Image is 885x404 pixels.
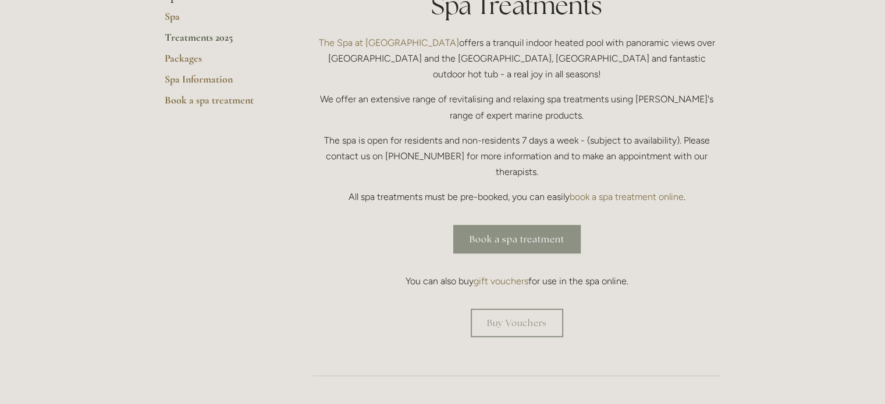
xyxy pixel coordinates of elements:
[453,225,581,253] a: Book a spa treatment
[474,276,528,287] a: gift vouchers
[313,189,721,205] p: All spa treatments must be pre-booked, you can easily .
[165,94,276,115] a: Book a spa treatment
[165,73,276,94] a: Spa Information
[165,31,276,52] a: Treatments 2025
[570,191,684,202] a: book a spa treatment online
[313,133,721,180] p: The spa is open for residents and non-residents 7 days a week - (subject to availability). Please...
[313,35,721,83] p: offers a tranquil indoor heated pool with panoramic views over [GEOGRAPHIC_DATA] and the [GEOGRAP...
[165,52,276,73] a: Packages
[319,37,459,48] a: The Spa at [GEOGRAPHIC_DATA]
[313,273,721,289] p: You can also buy for use in the spa online.
[471,309,563,337] a: Buy Vouchers
[165,10,276,31] a: Spa
[313,91,721,123] p: We offer an extensive range of revitalising and relaxing spa treatments using [PERSON_NAME]'s ran...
